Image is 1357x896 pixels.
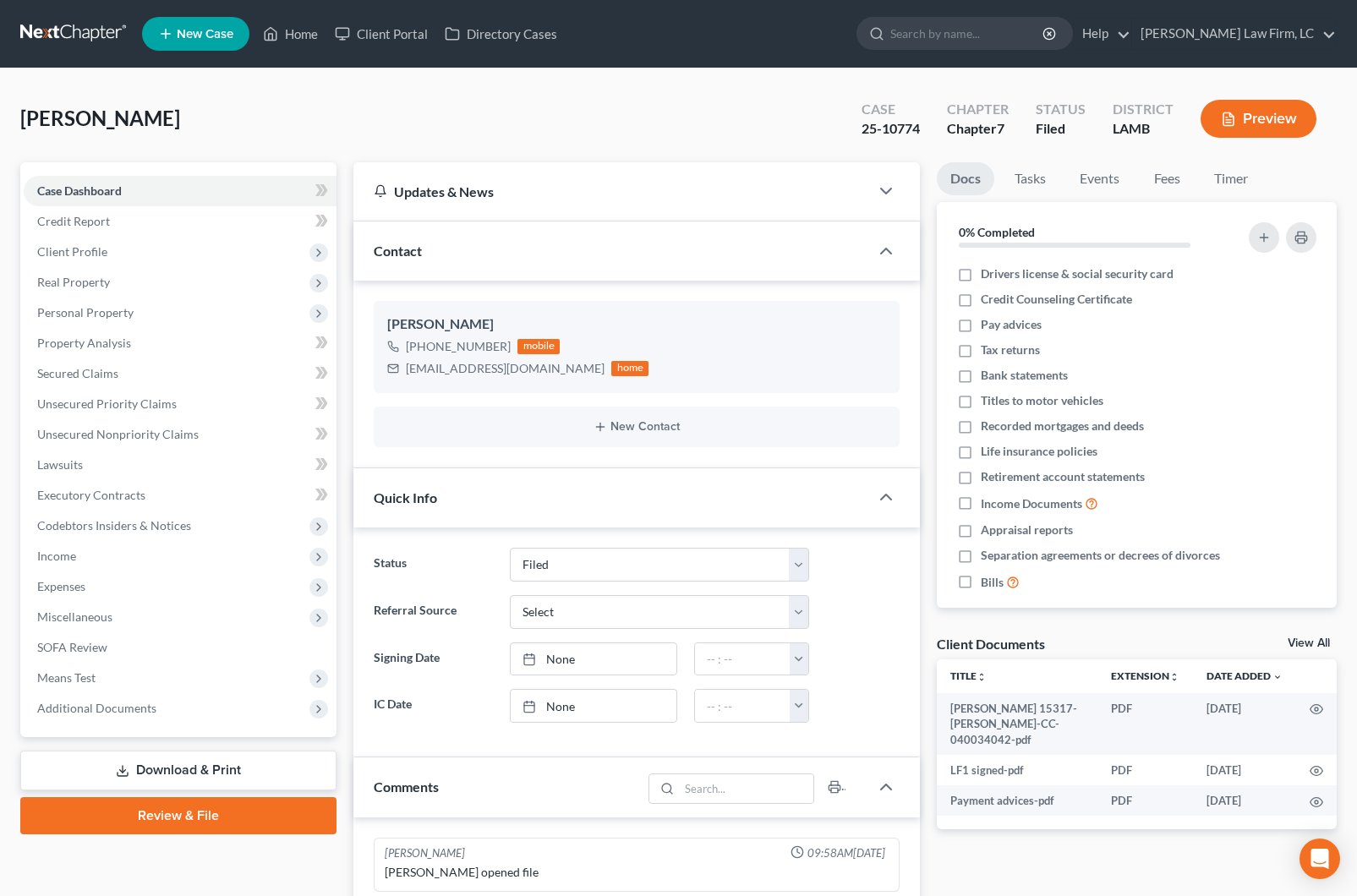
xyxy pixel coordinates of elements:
a: Home [254,19,326,49]
a: Titleunfold_more [950,669,987,682]
span: Executory Contracts [37,488,145,502]
a: Docs [937,162,994,195]
td: LF1 signed-pdf [937,755,1097,785]
a: Unsecured Priority Claims [24,389,337,419]
td: Payment advices-pdf [937,785,1097,816]
div: Status [1036,100,1086,119]
div: Updates & News [374,183,849,200]
td: [DATE] [1193,693,1296,755]
span: Expenses [37,579,85,593]
span: Separation agreements or decrees of divorces [981,547,1220,564]
a: Fees [1140,162,1194,195]
a: Lawsuits [24,450,337,480]
span: Appraisal reports [981,522,1073,538]
a: Date Added expand_more [1207,669,1283,682]
a: Extensionunfold_more [1111,669,1179,682]
a: Property Analysis [24,328,337,358]
span: Miscellaneous [37,609,112,624]
span: Additional Documents [37,701,156,715]
span: 09:58AM[DATE] [807,845,885,861]
div: Open Intercom Messenger [1300,839,1340,879]
label: Signing Date [365,642,501,676]
input: Search... [680,774,814,803]
a: View All [1288,637,1330,649]
input: Search by name... [890,18,1045,49]
label: Referral Source [365,595,501,629]
a: Case Dashboard [24,176,337,206]
span: Unsecured Priority Claims [37,396,177,411]
a: [PERSON_NAME] Law Firm, LC [1132,19,1336,49]
span: Credit Counseling Certificate [981,291,1132,308]
span: 7 [997,120,1004,136]
span: Retirement account statements [981,468,1145,485]
div: Chapter [947,100,1009,119]
i: expand_more [1272,672,1283,682]
button: Preview [1201,100,1316,138]
span: [PERSON_NAME] [20,106,180,130]
span: Real Property [37,275,110,289]
i: unfold_more [977,672,987,682]
a: None [511,643,676,675]
span: Titles to motor vehicles [981,392,1103,409]
td: PDF [1097,785,1193,816]
span: Client Profile [37,244,107,259]
input: -- : -- [695,690,791,722]
div: [PERSON_NAME] opened file [385,864,889,881]
strong: 0% Completed [959,225,1035,239]
a: Tasks [1001,162,1059,195]
div: Client Documents [937,635,1045,653]
span: Means Test [37,670,96,685]
div: [PHONE_NUMBER] [406,338,511,355]
span: New Case [177,28,233,41]
div: Chapter [947,119,1009,139]
label: Status [365,548,501,582]
div: home [611,361,648,376]
span: Life insurance policies [981,443,1097,460]
a: Secured Claims [24,358,337,389]
a: Unsecured Nonpriority Claims [24,419,337,450]
span: Income Documents [981,495,1082,512]
div: Case [862,100,920,119]
span: Pay advices [981,316,1042,333]
i: unfold_more [1169,672,1179,682]
a: SOFA Review [24,632,337,663]
a: Timer [1201,162,1261,195]
span: Income [37,549,76,563]
a: Directory Cases [436,19,566,49]
span: SOFA Review [37,640,107,654]
span: Bills [981,574,1004,591]
a: Client Portal [326,19,436,49]
span: Recorded mortgages and deeds [981,418,1144,434]
div: [EMAIL_ADDRESS][DOMAIN_NAME] [406,360,605,377]
a: Download & Print [20,751,337,790]
a: Executory Contracts [24,480,337,511]
span: Tax returns [981,341,1040,358]
span: Codebtors Insiders & Notices [37,518,191,533]
span: Property Analysis [37,336,131,350]
label: IC Date [365,689,501,723]
span: Credit Report [37,214,110,228]
span: Personal Property [37,305,134,320]
input: -- : -- [695,643,791,675]
td: [DATE] [1193,785,1296,816]
div: 25-10774 [862,119,920,139]
a: Credit Report [24,206,337,237]
div: mobile [517,339,560,354]
div: LAMB [1113,119,1174,139]
span: Comments [374,779,439,795]
a: Help [1074,19,1130,49]
td: [PERSON_NAME] 15317-[PERSON_NAME]-CC-040034042-pdf [937,693,1097,755]
span: Unsecured Nonpriority Claims [37,427,199,441]
td: PDF [1097,693,1193,755]
span: Secured Claims [37,366,118,380]
a: None [511,690,676,722]
td: [DATE] [1193,755,1296,785]
a: Events [1066,162,1133,195]
span: Bank statements [981,367,1068,384]
div: District [1113,100,1174,119]
div: [PERSON_NAME] [385,845,465,861]
button: New Contact [387,420,886,434]
span: Quick Info [374,489,437,505]
a: Review & File [20,797,337,834]
span: Lawsuits [37,457,83,472]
